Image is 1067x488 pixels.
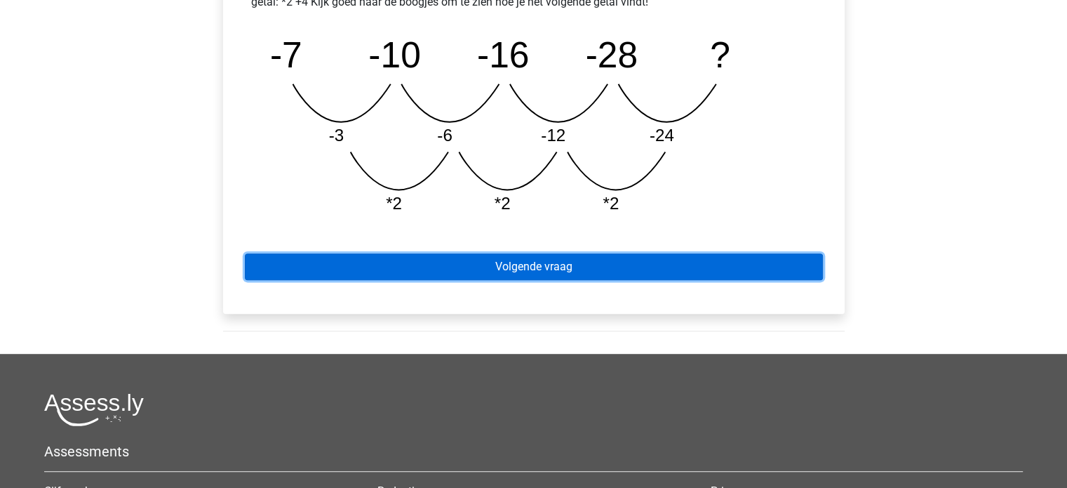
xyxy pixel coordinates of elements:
[368,34,421,74] tspan: -10
[541,126,565,145] tspan: -12
[44,393,144,426] img: Assessly logo
[44,443,1023,460] h5: Assessments
[477,34,530,74] tspan: -16
[245,253,823,280] a: Volgende vraag
[650,126,674,145] tspan: -24
[269,34,302,74] tspan: -7
[710,34,730,74] tspan: ?
[328,126,344,145] tspan: -3
[437,126,452,145] tspan: -6
[585,34,638,74] tspan: -28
